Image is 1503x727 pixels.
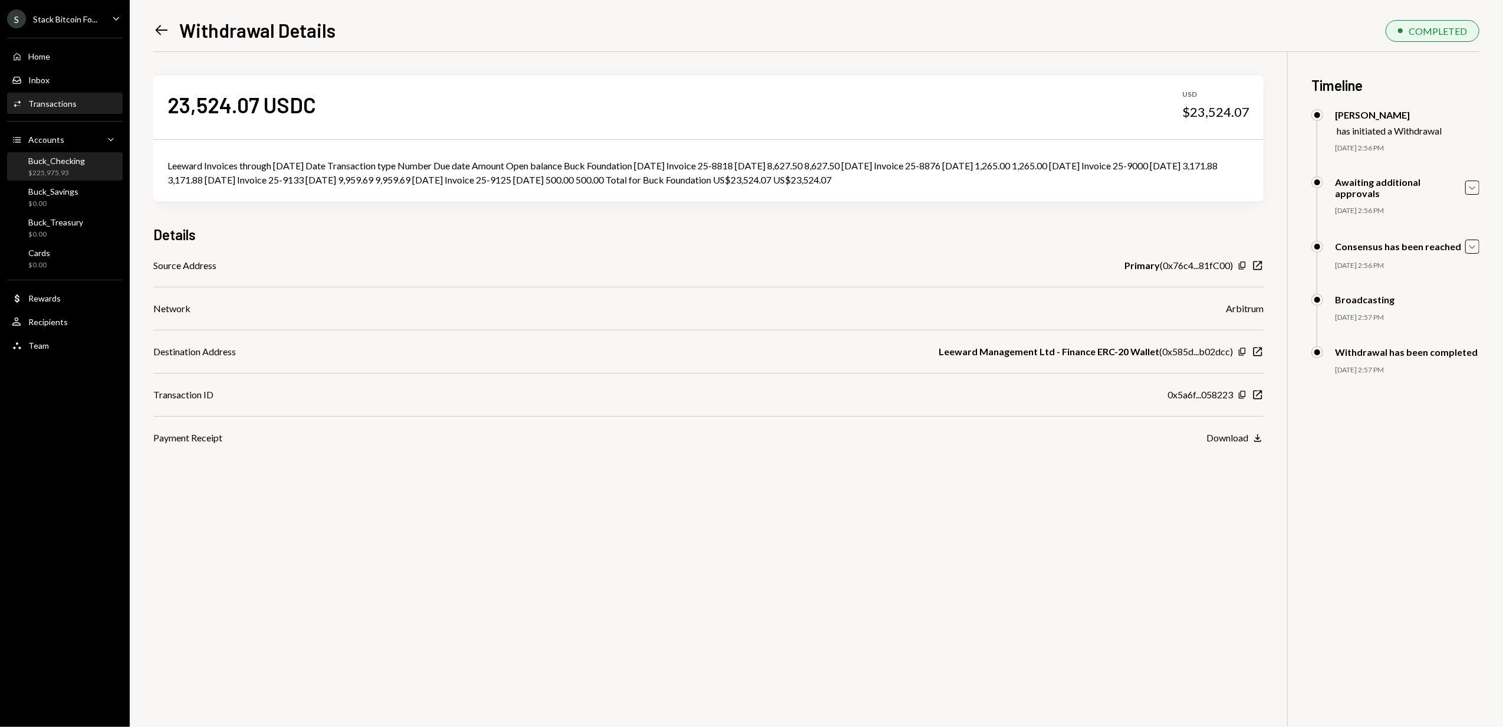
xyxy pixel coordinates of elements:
[939,345,1159,359] b: Leeward Management Ltd - Finance ERC-20 Wallet
[7,45,123,67] a: Home
[7,93,123,114] a: Transactions
[28,156,85,166] div: Buck_Checking
[28,75,50,85] div: Inbox
[1335,241,1461,252] div: Consensus has been reached
[1335,176,1465,199] div: Awaiting additional approvals
[1409,25,1467,37] div: COMPLETED
[179,18,336,42] h1: Withdrawal Details
[1335,261,1479,271] div: [DATE] 2:56 PM
[7,335,123,356] a: Team
[167,159,1249,187] div: Leeward Invoices through [DATE] Date Transaction type Number Due date Amount Open balance Buck Fo...
[1206,432,1248,443] div: Download
[28,168,85,178] div: $225,975.93
[1226,302,1264,316] div: Arbitrum
[153,302,190,316] div: Network
[7,9,26,28] div: S
[153,345,236,359] div: Destination Address
[1335,143,1479,153] div: [DATE] 2:56 PM
[28,186,78,197] div: Buck_Savings
[28,293,61,303] div: Rewards
[28,248,50,258] div: Cards
[7,129,123,150] a: Accounts
[1337,125,1442,136] div: has initiated a Withdrawal
[153,258,216,273] div: Source Address
[7,214,123,242] a: Buck_Treasury$0.00
[7,152,123,181] a: Buck_Checking$225,975.93
[153,388,213,402] div: Transaction ID
[7,183,123,211] a: Buck_Savings$0.00
[1335,365,1479,375] div: [DATE] 2:57 PM
[153,225,196,244] h3: Details
[28,260,50,270] div: $0.00
[28,317,68,327] div: Recipients
[1335,313,1479,323] div: [DATE] 2:57 PM
[939,345,1233,359] div: ( 0x585d...b02dcc )
[7,287,123,309] a: Rewards
[1335,294,1395,305] div: Broadcasting
[1182,90,1249,100] div: USD
[28,199,78,209] div: $0.00
[33,14,97,24] div: Stack Bitcoin Fo...
[28,340,49,351] div: Team
[28,230,83,240] div: $0.00
[1206,432,1264,445] button: Download
[28,51,50,61] div: Home
[28,99,77,109] div: Transactions
[7,69,123,90] a: Inbox
[1182,104,1249,120] div: $23,524.07
[7,311,123,332] a: Recipients
[1335,346,1478,358] div: Withdrawal has been completed
[28,217,83,227] div: Buck_Treasury
[167,91,316,118] div: 23,524.07 USDC
[1311,76,1479,95] h3: Timeline
[1124,258,1160,273] b: Primary
[1167,388,1233,402] div: 0x5a6f...058223
[1335,109,1442,120] div: [PERSON_NAME]
[1124,258,1233,273] div: ( 0x76c4...81fC00 )
[7,244,123,273] a: Cards$0.00
[28,135,64,145] div: Accounts
[1335,206,1479,216] div: [DATE] 2:56 PM
[153,431,222,445] div: Payment Receipt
